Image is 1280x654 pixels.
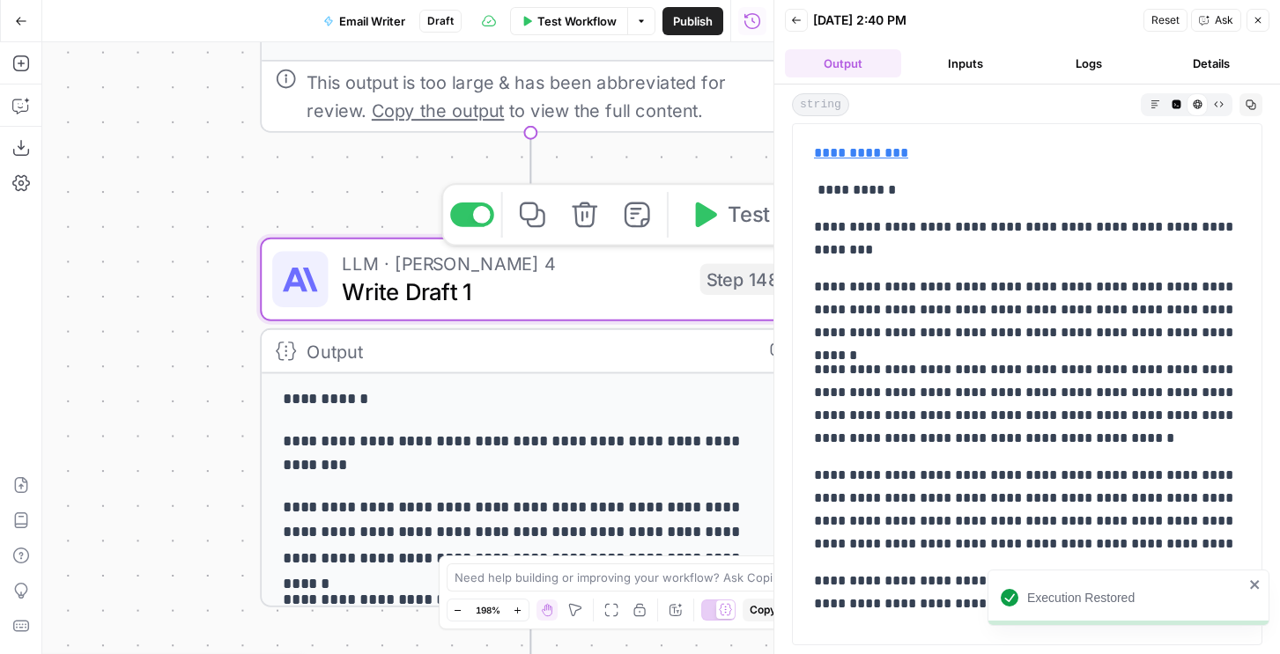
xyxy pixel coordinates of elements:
button: Details [1154,49,1270,77]
span: Publish [673,12,713,30]
button: Test Workflow [510,7,627,35]
button: Publish [662,7,723,35]
span: Reset [1151,12,1180,28]
button: Output [785,49,901,77]
span: LLM · [PERSON_NAME] 4 [342,250,685,278]
span: Test Workflow [537,12,617,30]
span: Draft [427,13,454,29]
button: Ask [1191,9,1241,32]
div: Execution Restored [1027,589,1244,606]
span: Copy the output [372,99,505,121]
span: Test [728,199,770,231]
span: Ask [1215,12,1233,28]
button: Email Writer [313,7,416,35]
button: Copy [743,599,783,621]
div: Output [307,337,747,365]
button: Test [676,192,784,238]
div: Step 148 [700,263,786,295]
span: Copy [750,602,776,618]
button: close [1249,577,1262,592]
button: Logs [1031,49,1147,77]
button: Inputs [908,49,1025,77]
div: This output is too large & has been abbreviated for review. to view the full content. [307,68,786,123]
button: Reset [1143,9,1188,32]
span: string [792,93,849,116]
span: 198% [476,603,500,617]
span: Email Writer [339,12,405,30]
span: Write Draft 1 [342,274,685,309]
